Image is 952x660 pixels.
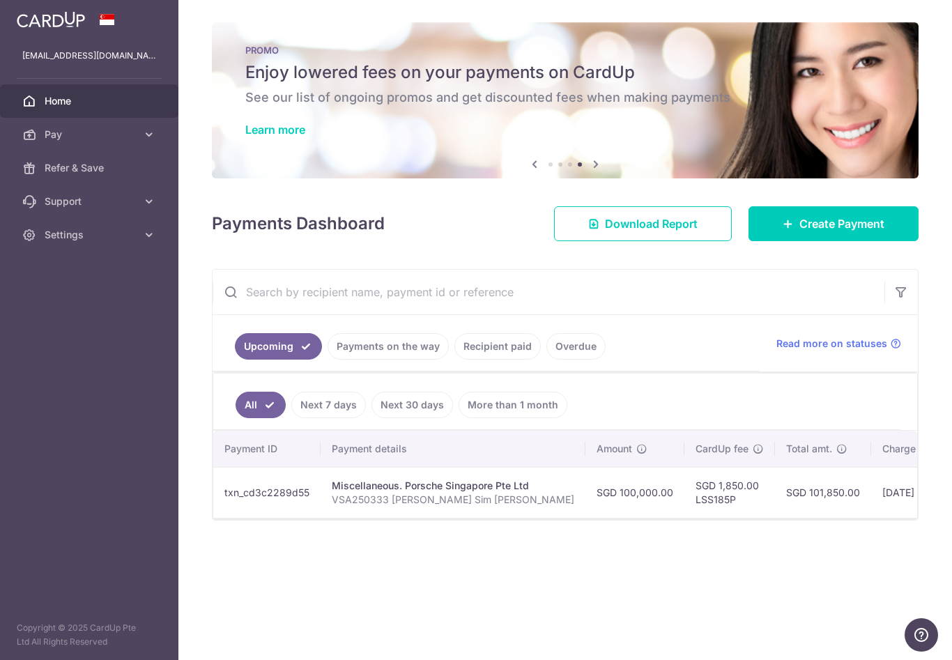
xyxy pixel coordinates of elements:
a: Recipient paid [454,333,541,360]
span: Charge date [882,442,939,456]
span: Settings [45,228,137,242]
span: Refer & Save [45,161,137,175]
a: All [236,392,286,418]
div: Miscellaneous. Porsche Singapore Pte Ltd [332,479,574,493]
td: txn_cd3c2289d55 [213,467,321,518]
span: Total amt. [786,442,832,456]
span: Home [45,94,137,108]
h4: Payments Dashboard [212,211,385,236]
a: Next 7 days [291,392,366,418]
a: More than 1 month [459,392,567,418]
a: Download Report [554,206,732,241]
th: Payment ID [213,431,321,467]
span: CardUp fee [696,442,748,456]
p: VSA250333 [PERSON_NAME] Sim [PERSON_NAME] [332,493,574,507]
span: Support [45,194,137,208]
th: Payment details [321,431,585,467]
p: PROMO [245,45,885,56]
iframe: Opens a widget where you can find more information [905,618,938,653]
span: Create Payment [799,215,884,232]
h5: Enjoy lowered fees on your payments on CardUp [245,61,885,84]
a: Upcoming [235,333,322,360]
a: Payments on the way [328,333,449,360]
a: Next 30 days [371,392,453,418]
img: CardUp [17,11,85,28]
h6: See our list of ongoing promos and get discounted fees when making payments [245,89,885,106]
a: Overdue [546,333,606,360]
td: SGD 100,000.00 [585,467,684,518]
td: SGD 1,850.00 LSS185P [684,467,775,518]
span: Amount [597,442,632,456]
span: Download Report [605,215,698,232]
img: Latest Promos banner [212,22,919,178]
a: Create Payment [748,206,919,241]
a: Read more on statuses [776,337,901,351]
input: Search by recipient name, payment id or reference [213,270,884,314]
a: Learn more [245,123,305,137]
span: Pay [45,128,137,141]
p: [EMAIL_ADDRESS][DOMAIN_NAME] [22,49,156,63]
td: SGD 101,850.00 [775,467,871,518]
span: Read more on statuses [776,337,887,351]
